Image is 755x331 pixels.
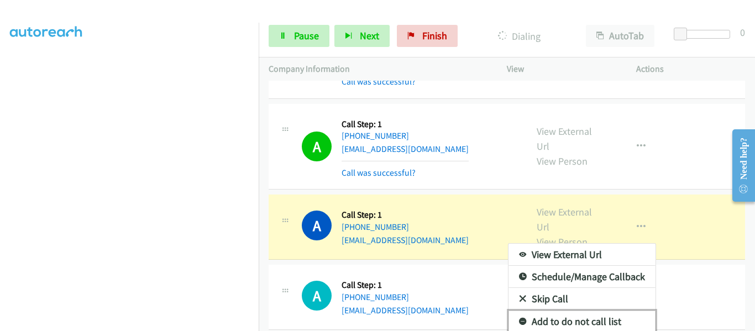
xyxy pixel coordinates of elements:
[508,288,656,310] a: Skip Call
[723,122,755,209] iframe: Resource Center
[302,281,332,311] h1: A
[508,266,656,288] a: Schedule/Manage Callback
[508,244,656,266] a: View External Url
[302,281,332,311] div: The call is yet to be attempted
